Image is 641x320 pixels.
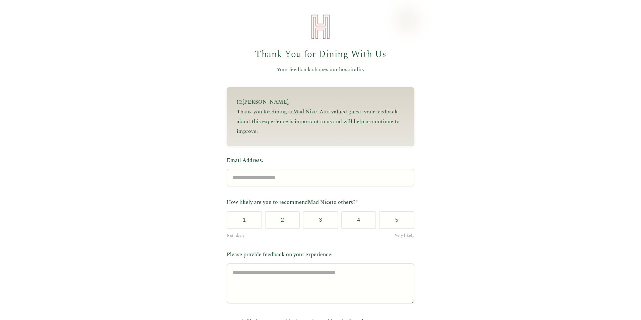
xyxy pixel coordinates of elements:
[227,251,414,259] label: Please provide feedback on your experience:
[227,232,245,239] span: Not likely
[303,211,338,229] button: 3
[308,198,332,206] span: Mad Nice
[227,211,262,229] button: 1
[237,97,404,107] p: Hi ,
[227,65,414,74] p: Your feedback shapes our hospitality
[227,198,414,207] label: How likely are you to recommend to others?
[237,107,404,136] p: Thank you for dining at . As a valued guest, your feedback about this experience is important to ...
[227,47,414,62] h1: Thank You for Dining With Us
[341,211,376,229] button: 4
[293,108,317,116] span: Mad Nice
[227,156,414,165] label: Email Address:
[243,98,288,106] span: [PERSON_NAME]
[307,13,334,40] img: Heirloom Hospitality Logo
[265,211,300,229] button: 2
[379,211,414,229] button: 5
[395,232,414,239] span: Very likely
